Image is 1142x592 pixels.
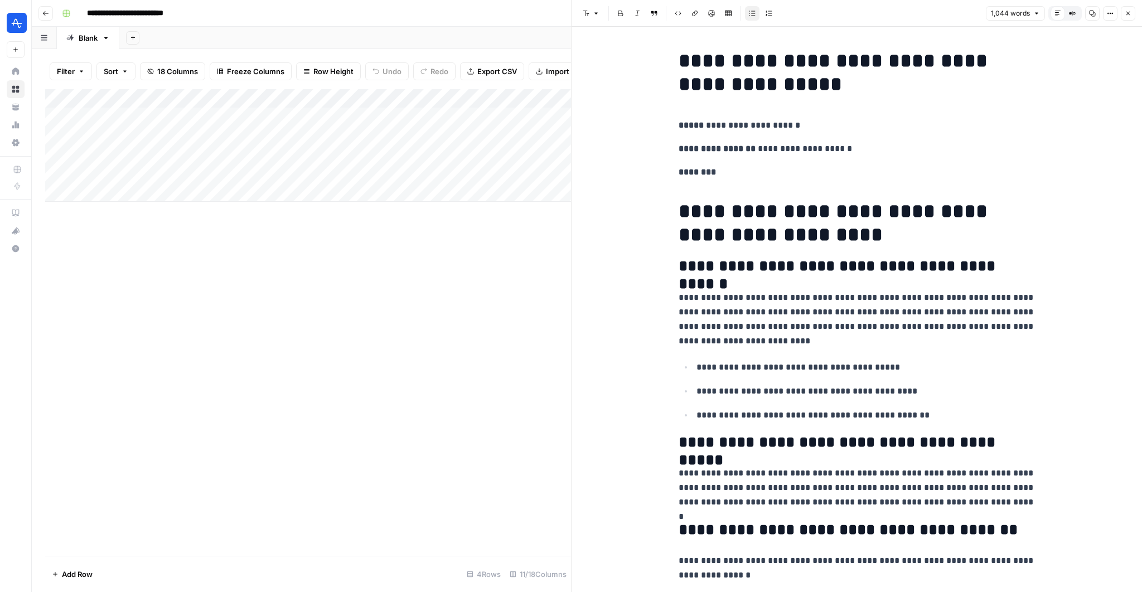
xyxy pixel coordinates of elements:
[7,204,25,222] a: AirOps Academy
[477,66,517,77] span: Export CSV
[79,32,98,43] div: Blank
[140,62,205,80] button: 18 Columns
[546,66,586,77] span: Import CSV
[157,66,198,77] span: 18 Columns
[991,8,1030,18] span: 1,044 words
[45,565,99,583] button: Add Row
[383,66,401,77] span: Undo
[227,66,284,77] span: Freeze Columns
[505,565,571,583] div: 11/18 Columns
[529,62,593,80] button: Import CSV
[430,66,448,77] span: Redo
[365,62,409,80] button: Undo
[7,13,27,33] img: Amplitude Logo
[62,569,93,580] span: Add Row
[7,9,25,37] button: Workspace: Amplitude
[7,240,25,258] button: Help + Support
[460,62,524,80] button: Export CSV
[57,27,119,49] a: Blank
[7,98,25,116] a: Your Data
[986,6,1045,21] button: 1,044 words
[210,62,292,80] button: Freeze Columns
[7,62,25,80] a: Home
[7,134,25,152] a: Settings
[96,62,136,80] button: Sort
[7,80,25,98] a: Browse
[296,62,361,80] button: Row Height
[313,66,354,77] span: Row Height
[7,116,25,134] a: Usage
[104,66,118,77] span: Sort
[7,222,24,239] div: What's new?
[7,222,25,240] button: What's new?
[462,565,505,583] div: 4 Rows
[50,62,92,80] button: Filter
[57,66,75,77] span: Filter
[413,62,456,80] button: Redo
